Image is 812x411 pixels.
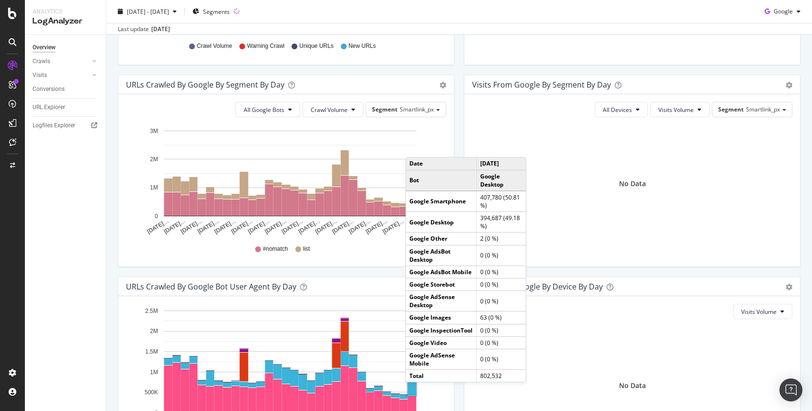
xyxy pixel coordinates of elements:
div: gear [440,82,446,89]
td: Google Smartphone [406,191,477,212]
span: Visits Volume [658,106,694,114]
td: 0 (0 %) [477,349,526,369]
button: All Google Bots [236,102,300,117]
a: Visits [33,70,90,80]
span: Smartlink_px [746,105,780,113]
button: All Devices [595,102,648,117]
div: Visits [33,70,47,80]
text: 1.5M [145,348,158,355]
span: Google [774,7,793,15]
span: Warning Crawl [247,42,284,50]
td: Google InspectionTool [406,324,477,336]
text: 2.5M [145,308,158,314]
td: 0 (0 %) [477,324,526,336]
div: gear [786,284,792,290]
text: 0 [155,213,158,220]
div: No Data [619,381,646,390]
td: 63 (0 %) [477,311,526,324]
div: Analytics [33,8,98,16]
td: Google Images [406,311,477,324]
td: 394,687 (49.18 %) [477,212,526,233]
td: 0 (0 %) [477,336,526,349]
button: Google [761,4,804,19]
span: #nomatch [263,245,288,253]
button: Segments [189,4,234,19]
text: 2M [150,328,158,335]
button: Visits Volume [650,102,710,117]
span: Crawl Volume [311,106,348,114]
a: Crawls [33,56,90,67]
div: [DATE] [151,25,170,33]
span: Segment [718,105,744,113]
div: Visits From Google By Device By Day [472,282,603,291]
td: 0 (0 %) [477,291,526,311]
td: Bot [406,170,477,191]
text: 500K [145,389,158,396]
div: Overview [33,43,56,53]
td: 0 (0 %) [477,278,526,291]
td: Google Storebot [406,278,477,291]
div: URLs Crawled by Google bot User Agent By Day [126,282,296,291]
button: Crawl Volume [303,102,363,117]
span: All Devices [603,106,632,114]
td: Google AdsBot Desktop [406,245,477,266]
button: Visits Volume [733,304,792,319]
text: 2M [150,156,158,163]
td: Google AdSense Desktop [406,291,477,311]
span: New URLs [349,42,376,50]
span: Crawl Volume [197,42,232,50]
text: 1M [150,185,158,191]
td: [DATE] [477,157,526,170]
button: [DATE] - [DATE] [114,4,180,19]
div: LogAnalyzer [33,16,98,27]
span: Unique URLs [299,42,333,50]
div: Conversions [33,84,65,94]
a: Logfiles Explorer [33,121,99,131]
a: Conversions [33,84,99,94]
span: list [303,245,310,253]
a: URL Explorer [33,102,99,112]
div: gear [786,82,792,89]
td: Google Desktop [406,212,477,233]
td: 407,780 (50.81 %) [477,191,526,212]
div: Open Intercom Messenger [779,378,802,401]
text: 1M [150,369,158,376]
div: Crawls [33,56,50,67]
span: Segment [372,105,397,113]
span: All Google Bots [244,106,284,114]
td: 802,532 [477,370,526,382]
td: Total [406,370,477,382]
td: Date [406,157,477,170]
td: Google Video [406,336,477,349]
div: URL Explorer [33,102,65,112]
svg: A chart. [126,125,442,236]
td: 0 (0 %) [477,266,526,278]
div: No Data [619,179,646,189]
td: Google Desktop [477,170,526,191]
td: 2 (0 %) [477,233,526,245]
a: Overview [33,43,99,53]
span: Segments [203,7,230,15]
span: [DATE] - [DATE] [127,7,169,15]
div: URLs Crawled by Google By Segment By Day [126,80,284,89]
text: 3M [150,128,158,134]
span: Visits Volume [741,308,777,316]
div: Last update [118,25,170,33]
div: Logfiles Explorer [33,121,75,131]
td: 0 (0 %) [477,245,526,266]
td: Google AdSense Mobile [406,349,477,369]
td: Google AdsBot Mobile [406,266,477,278]
td: Google Other [406,233,477,245]
span: Smartlink_px [400,105,434,113]
div: Visits from Google By Segment By Day [472,80,611,89]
